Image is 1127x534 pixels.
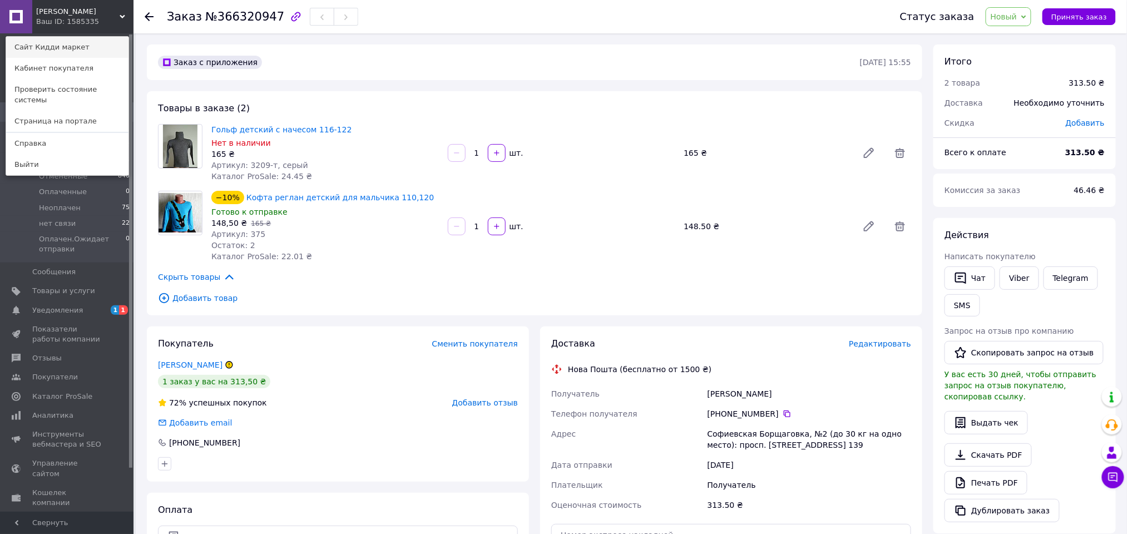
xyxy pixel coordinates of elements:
[858,215,880,238] a: Редактировать
[705,384,913,404] div: [PERSON_NAME]
[251,220,271,228] span: 165 ₴
[705,424,913,455] div: Софиевская Борщаговка, №2 (до 30 кг на одно место): просп. [STREET_ADDRESS] 139
[39,219,76,229] span: нет связи
[945,411,1028,434] button: Выдать чек
[889,215,911,238] span: Удалить
[705,475,913,495] div: Получатель
[705,455,913,475] div: [DATE]
[32,429,103,449] span: Инструменты вебмастера и SEO
[163,125,197,168] img: Гольф детский с начесом 116-122
[145,11,154,22] div: Вернуться назад
[507,221,525,232] div: шт.
[945,118,975,127] span: Скидка
[551,429,576,438] span: Адрес
[945,186,1021,195] span: Комиссия за заказ
[1102,466,1124,488] button: Чат с покупателем
[158,56,262,69] div: Заказ с приложения
[705,495,913,515] div: 313.50 ₴
[551,389,600,398] span: Получатель
[32,305,83,315] span: Уведомления
[158,397,267,408] div: успешных покупок
[551,501,642,510] span: Оценочная стоимость
[1065,148,1105,157] b: 313.50 ₴
[1007,91,1111,115] div: Необходимо уточнить
[158,360,223,369] a: [PERSON_NAME]
[168,437,241,448] div: [PHONE_NUMBER]
[945,266,995,290] button: Чат
[158,338,214,349] span: Покупатель
[945,56,972,67] span: Итого
[945,443,1032,467] a: Скачать PDF
[211,252,312,261] span: Каталог ProSale: 22.01 ₴
[945,370,1096,401] span: У вас есть 30 дней, чтобы отправить запрос на отзыв покупателю, скопировав ссылку.
[1074,186,1105,195] span: 46.46 ₴
[126,187,130,197] span: 0
[6,58,128,79] a: Кабинет покупателя
[32,411,73,421] span: Аналитика
[126,234,130,254] span: 0
[211,207,288,216] span: Готово к отправке
[118,171,130,181] span: 840
[211,172,312,181] span: Каталог ProSale: 24.45 ₴
[945,148,1006,157] span: Всего к оплате
[39,187,87,197] span: Оплаченные
[119,305,128,315] span: 1
[158,505,192,515] span: Оплата
[39,203,81,213] span: Неоплачен
[945,327,1074,335] span: Запрос на отзыв про компанию
[211,125,352,134] a: Гольф детский с начесом 116-122
[211,149,439,160] div: 165 ₴
[211,241,255,250] span: Остаток: 2
[945,78,980,87] span: 2 товара
[452,398,518,407] span: Добавить отзыв
[39,171,87,181] span: Отмененные
[945,98,983,107] span: Доставка
[32,286,95,296] span: Товары и услуги
[32,324,103,344] span: Показатели работы компании
[945,294,980,317] button: SMS
[167,10,202,23] span: Заказ
[1000,266,1039,290] a: Viber
[551,409,637,418] span: Телефон получателя
[36,7,120,17] span: Кидди маркет
[211,219,247,228] span: 148,50 ₴
[32,353,62,363] span: Отзывы
[551,461,612,469] span: Дата отправки
[565,364,714,375] div: Нова Пошта (бесплатно от 1500 ₴)
[6,133,128,154] a: Справка
[32,488,103,508] span: Кошелек компании
[158,292,911,304] span: Добавить товар
[889,142,911,164] span: Удалить
[991,12,1017,21] span: Новый
[32,458,103,478] span: Управление сайтом
[158,271,235,283] span: Скрыть товары
[158,103,250,113] span: Товары в заказе (2)
[858,142,880,164] a: Редактировать
[860,58,911,67] time: [DATE] 15:55
[122,203,130,213] span: 75
[122,219,130,229] span: 22
[111,305,120,315] span: 1
[205,10,284,23] span: №366320947
[211,191,244,204] div: −10%
[551,338,595,349] span: Доставка
[1051,13,1107,21] span: Принять заказ
[945,471,1027,495] a: Печать PDF
[157,417,234,428] div: Добавить email
[6,79,128,110] a: Проверить состояние системы
[32,392,92,402] span: Каталог ProSale
[507,147,525,159] div: шт.
[679,145,853,161] div: 165 ₴
[159,193,202,233] img: Кофта реглан детский для мальчика 110,120
[900,11,975,22] div: Статус заказа
[169,398,186,407] span: 72%
[1042,8,1116,25] button: Принять заказ
[6,111,128,132] a: Страница на портале
[849,339,911,348] span: Редактировать
[211,230,265,239] span: Артикул: 375
[6,37,128,58] a: Сайт Кидди маркет
[1044,266,1098,290] a: Telegram
[1069,77,1105,88] div: 313.50 ₴
[246,193,434,202] a: Кофта реглан детский для мальчика 110,120
[32,372,78,382] span: Покупатели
